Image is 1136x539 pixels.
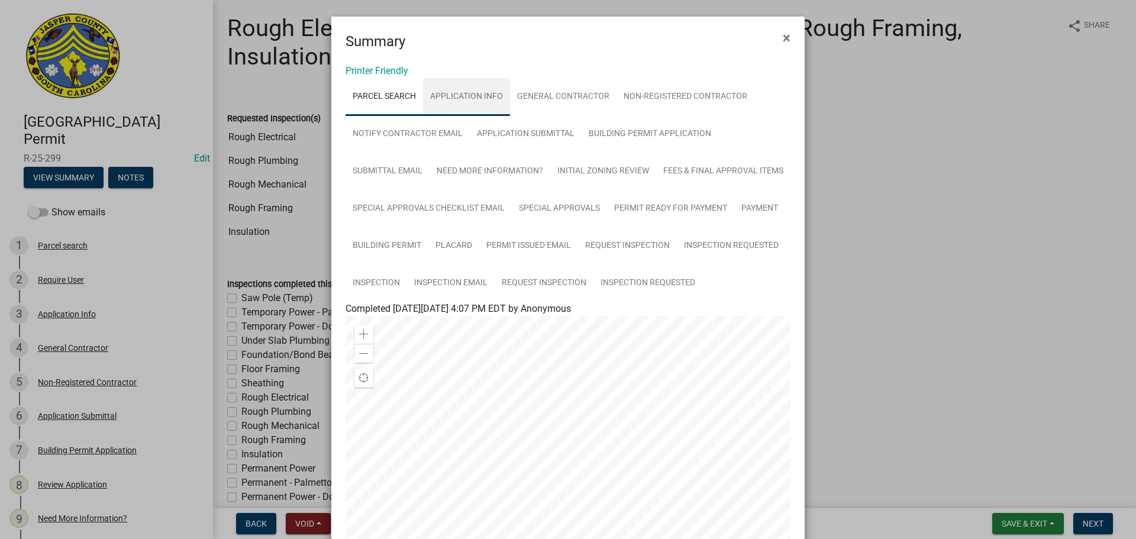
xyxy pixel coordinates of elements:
[550,153,656,191] a: Initial Zoning Review
[593,264,702,302] a: Inspection Requested
[354,344,373,363] div: Zoom out
[734,190,785,228] a: Payment
[346,303,571,314] span: Completed [DATE][DATE] 4:07 PM EDT by Anonymous
[656,153,790,191] a: Fees & Final Approval Items
[346,115,470,153] a: Notify Contractor Email
[346,65,408,76] a: Printer Friendly
[677,227,786,265] a: Inspection Requested
[510,78,617,116] a: General Contractor
[346,264,407,302] a: Inspection
[479,227,578,265] a: Permit Issued Email
[470,115,582,153] a: Application Submittal
[346,78,423,116] a: Parcel search
[407,264,495,302] a: Inspection Email
[423,78,510,116] a: Application Info
[346,227,428,265] a: Building Permit
[346,190,512,228] a: Special Approvals Checklist Email
[582,115,718,153] a: Building Permit Application
[607,190,734,228] a: Permit Ready for Payment
[495,264,593,302] a: Request Inspection
[428,227,479,265] a: Placard
[354,325,373,344] div: Zoom in
[430,153,550,191] a: Need More Information?
[346,31,405,52] h4: Summary
[578,227,677,265] a: Request Inspection
[773,21,800,54] button: Close
[354,369,373,388] div: Find my location
[512,190,607,228] a: Special Approvals
[783,30,790,46] span: ×
[617,78,754,116] a: Non-Registered Contractor
[346,153,430,191] a: Submittal Email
